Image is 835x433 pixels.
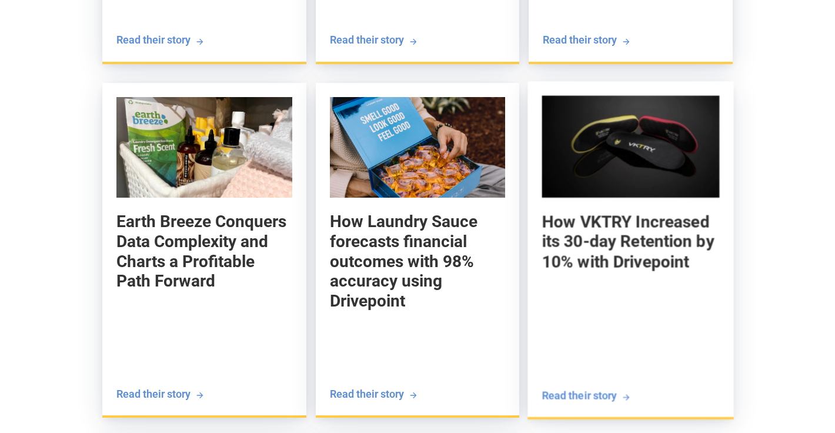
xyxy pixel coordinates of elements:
[542,95,720,198] img: How VKTRY Increased its 30-day Retention by 10% with Drivepoint
[116,97,292,198] img: Earth Breeze Conquers Data Complexity and Charts a Profitable Path Forward
[116,212,292,291] h5: Earth Breeze Conquers Data Complexity and Charts a Profitable Path Forward
[623,282,835,433] iframe: Chat Widget
[528,81,734,419] a: How VKTRY Increased its 30-day Retention by 10% with Drivepoint How VKTRY Increased its 30-day Re...
[116,32,191,47] div: Read their story
[316,83,520,418] a: How Laundry Sauce forecasts financial outcomes with 98% accuracy using DrivepointHow Laundry Sauc...
[542,388,617,402] div: Read their story
[330,212,506,311] h5: How Laundry Sauce forecasts financial outcomes with 98% accuracy using Drivepoint
[116,387,191,401] div: Read their story
[330,387,404,401] div: Read their story
[102,83,306,418] a: Earth Breeze Conquers Data Complexity and Charts a Profitable Path ForwardEarth Breeze Conquers D...
[330,32,404,47] div: Read their story
[330,97,506,198] img: How Laundry Sauce forecasts financial outcomes with 98% accuracy using Drivepoint
[543,32,617,47] div: Read their story
[542,212,720,272] h5: How VKTRY Increased its 30-day Retention by 10% with Drivepoint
